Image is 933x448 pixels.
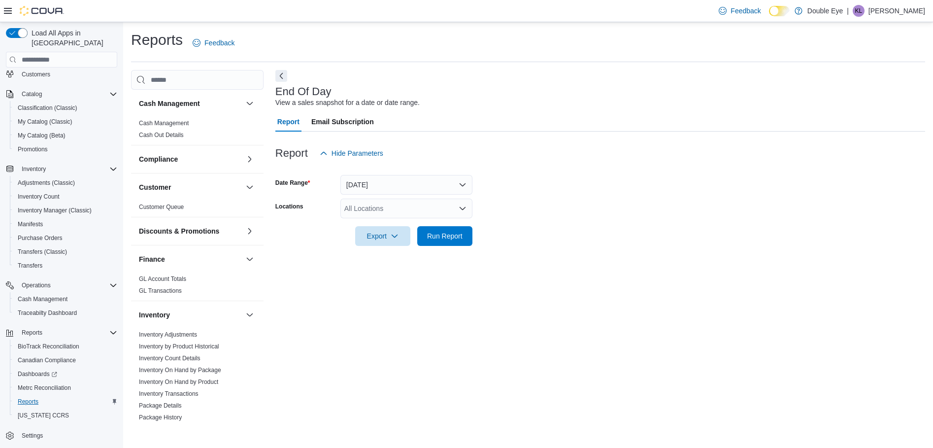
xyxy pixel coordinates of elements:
button: Finance [139,254,242,264]
span: Canadian Compliance [14,354,117,366]
span: Classification (Classic) [14,102,117,114]
input: Dark Mode [769,6,790,16]
span: Inventory Manager (Classic) [14,205,117,216]
button: Reports [10,395,121,409]
a: Inventory Adjustments [139,331,197,338]
p: Double Eye [807,5,843,17]
button: Reports [2,326,121,340]
button: Inventory [244,309,256,321]
a: Settings [18,430,47,442]
div: Cash Management [131,117,264,145]
span: Washington CCRS [14,410,117,421]
span: Feedback [731,6,761,16]
button: Hide Parameters [316,143,387,163]
a: Adjustments (Classic) [14,177,79,189]
div: Kevin Lopez [853,5,865,17]
a: Dashboards [10,367,121,381]
span: Reports [18,398,38,406]
button: Catalog [18,88,46,100]
span: KL [855,5,863,17]
label: Date Range [275,179,310,187]
button: Customer [139,182,242,192]
a: Cash Management [139,120,189,127]
span: Cash Management [18,295,67,303]
span: Reports [18,327,117,339]
span: My Catalog (Classic) [18,118,72,126]
button: Cash Management [244,98,256,109]
a: Canadian Compliance [14,354,80,366]
button: Compliance [244,153,256,165]
button: Canadian Compliance [10,353,121,367]
span: Manifests [14,218,117,230]
span: Report [277,112,300,132]
span: Inventory [18,163,117,175]
h3: Inventory [139,310,170,320]
button: Adjustments (Classic) [10,176,121,190]
button: Cash Management [139,99,242,108]
button: Discounts & Promotions [244,225,256,237]
span: Inventory Adjustments [139,331,197,339]
button: BioTrack Reconciliation [10,340,121,353]
a: My Catalog (Beta) [14,130,69,141]
button: [US_STATE] CCRS [10,409,121,422]
button: Reports [18,327,46,339]
a: Package Details [139,402,182,409]
span: BioTrack Reconciliation [14,341,117,352]
span: Settings [22,432,43,440]
span: Cash Management [139,119,189,127]
span: Operations [22,281,51,289]
div: Finance [131,273,264,301]
span: Inventory Count [18,193,60,201]
span: Adjustments (Classic) [18,179,75,187]
button: My Catalog (Classic) [10,115,121,129]
span: Purchase Orders [18,234,63,242]
button: Customer [244,181,256,193]
span: Inventory by Product Historical [139,343,219,350]
button: My Catalog (Beta) [10,129,121,142]
button: Export [355,226,410,246]
a: Inventory On Hand by Package [139,367,221,374]
span: Operations [18,279,117,291]
span: Promotions [18,145,48,153]
a: GL Transactions [139,287,182,294]
a: Inventory Transactions [139,390,199,397]
button: Cash Management [10,292,121,306]
a: Promotions [14,143,52,155]
span: Transfers [14,260,117,272]
a: Feedback [189,33,238,53]
h3: Discounts & Promotions [139,226,219,236]
a: Dashboards [14,368,61,380]
span: Reports [22,329,42,337]
span: Metrc Reconciliation [18,384,71,392]
button: Operations [2,278,121,292]
a: [US_STATE] CCRS [14,410,73,421]
span: Dashboards [14,368,117,380]
button: Run Report [417,226,472,246]
a: Cash Out Details [139,132,184,138]
span: Manifests [18,220,43,228]
span: Reports [14,396,117,408]
a: Inventory Manager (Classic) [14,205,96,216]
p: | [847,5,849,17]
a: My Catalog (Classic) [14,116,76,128]
h3: Report [275,147,308,159]
span: Inventory [22,165,46,173]
span: Load All Apps in [GEOGRAPHIC_DATA] [28,28,117,48]
span: Feedback [204,38,234,48]
button: Inventory [2,162,121,176]
span: My Catalog (Classic) [14,116,117,128]
span: Inventory Count [14,191,117,203]
span: Dark Mode [769,16,769,17]
span: Package Details [139,402,182,410]
span: My Catalog (Beta) [18,132,66,139]
h3: Customer [139,182,171,192]
button: Classification (Classic) [10,101,121,115]
button: Open list of options [459,205,466,212]
span: Settings [18,429,117,442]
a: Customers [18,69,54,80]
span: Promotions [14,143,117,155]
button: Inventory [18,163,50,175]
a: Feedback [715,1,765,21]
button: Purchase Orders [10,231,121,245]
span: Run Report [427,231,463,241]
